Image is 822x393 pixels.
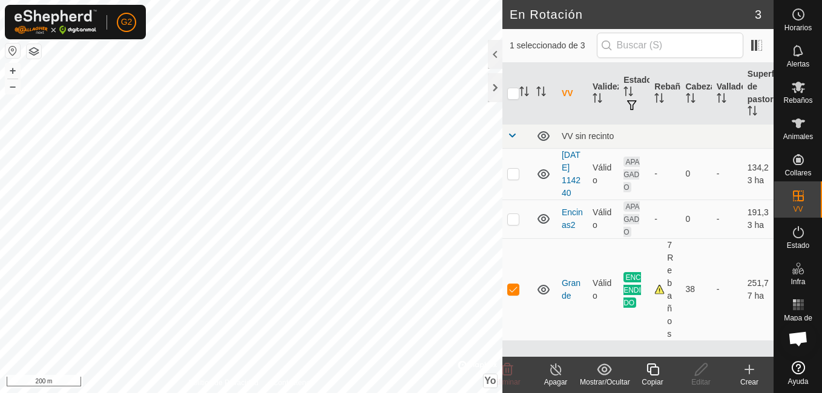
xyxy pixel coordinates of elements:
[580,377,628,388] div: Mostrar/Ocultar
[788,378,809,385] span: Ayuda
[623,88,633,98] p-sorticon: Activar para ordenar
[484,374,497,388] button: Yo
[743,200,774,238] td: 191,33 ha
[784,24,812,31] span: Horarios
[593,95,602,105] p-sorticon: Activar para ordenar
[623,157,639,192] span: APAGADO
[623,272,641,308] span: ENCENDIDO
[681,238,712,340] td: 38
[654,239,676,340] div: 7 Rebaños
[5,79,20,94] button: –
[121,16,133,28] span: G2
[588,200,619,238] td: Válido
[5,44,20,58] button: Restablecer Mapa
[793,206,803,213] span: VV
[494,378,520,386] span: Eliminar
[743,148,774,200] td: 134,23 ha
[654,213,676,226] div: -
[628,377,677,388] div: Copiar
[5,63,20,78] button: +
[15,10,97,34] img: Logo Gallagher
[593,82,621,91] font: Validez
[748,69,789,104] font: Superficie de pastoreo
[484,375,496,386] span: Yo
[748,108,757,117] p-sorticon: Activar para ordenar
[562,207,583,230] a: Encinas2
[562,150,580,198] a: [DATE] 114240
[791,278,805,285] span: Infra
[531,377,580,388] div: Apagar
[686,82,720,91] font: Cabezas
[686,95,695,105] p-sorticon: Activar para ordenar
[510,7,755,22] h2: En Rotación
[27,44,41,59] button: Capas del Mapa
[562,278,580,300] a: Grande
[780,320,817,357] div: Chat abierto
[536,88,546,98] p-sorticon: Activar para ordenar
[717,95,726,105] p-sorticon: Activar para ordenar
[654,167,676,180] div: -
[787,242,809,249] span: Estado
[784,169,811,177] span: Collares
[712,200,743,238] td: -
[712,238,743,340] td: -
[777,314,819,329] span: Mapa de Calor
[597,33,743,58] input: Buscar (S)
[588,238,619,340] td: Válido
[681,148,712,200] td: 0
[787,60,809,68] span: Alertas
[510,39,597,52] span: 1 seleccionado de 3
[774,356,822,390] a: Ayuda
[654,95,664,105] p-sorticon: Activar para ordenar
[588,148,619,200] td: Válido
[623,75,652,85] font: Estado
[189,377,258,388] a: Política de Privacidad
[783,97,812,104] span: Rebaños
[681,200,712,238] td: 0
[519,88,529,98] p-sorticon: Activar para ordenar
[725,377,774,388] div: Crear
[677,377,725,388] div: Editar
[743,238,774,340] td: 251,77 ha
[717,82,746,91] font: Vallado
[654,82,685,91] font: Rebaño
[562,88,573,98] font: VV
[755,5,761,24] span: 3
[623,201,639,237] span: APAGADO
[783,133,813,140] span: Animales
[273,377,314,388] a: Contáctenos
[712,148,743,200] td: -
[562,131,614,141] font: VV sin recinto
